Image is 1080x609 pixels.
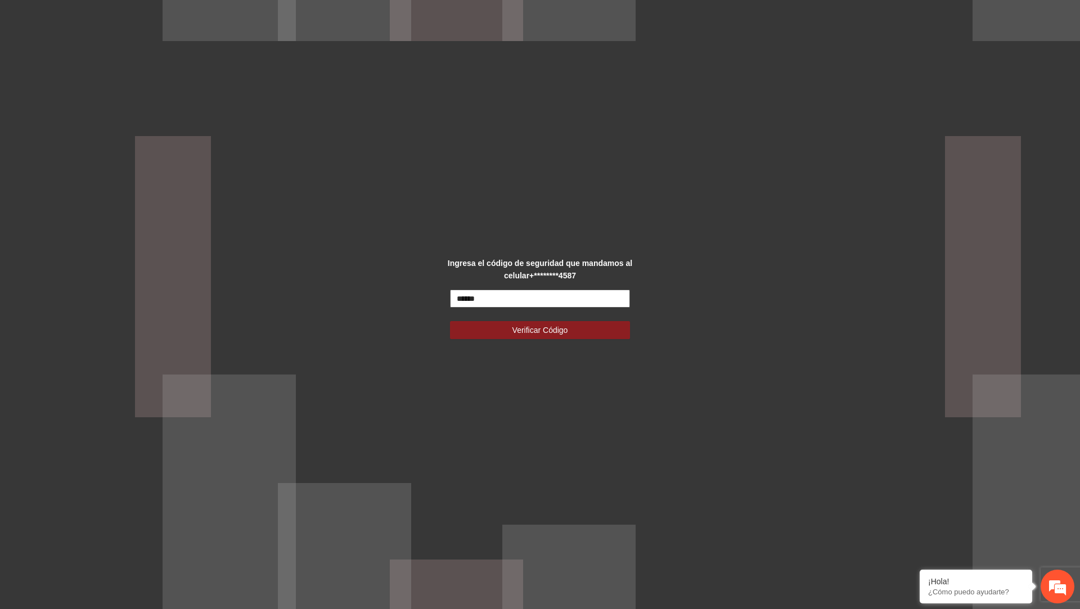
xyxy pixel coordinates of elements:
[928,577,1024,586] div: ¡Hola!
[928,588,1024,596] p: ¿Cómo puedo ayudarte?
[58,57,189,72] div: Chatee con nosotros ahora
[184,6,211,33] div: Minimizar ventana de chat en vivo
[512,324,568,336] span: Verificar Código
[65,150,155,264] span: Estamos en línea.
[6,307,214,346] textarea: Escriba su mensaje y pulse “Intro”
[450,321,630,339] button: Verificar Código
[448,259,632,280] strong: Ingresa el código de seguridad que mandamos al celular +********4587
